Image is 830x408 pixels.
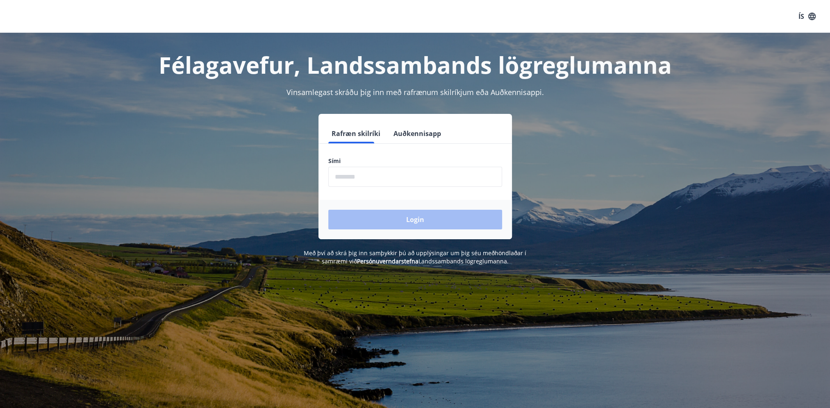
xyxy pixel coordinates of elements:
a: Persónuverndarstefna [357,257,418,265]
button: Rafræn skilríki [328,124,384,143]
button: ÍS [794,9,820,24]
label: Sími [328,157,502,165]
span: Með því að skrá þig inn samþykkir þú að upplýsingar um þig séu meðhöndlaðar í samræmi við Landssa... [304,249,526,265]
button: Auðkennisapp [390,124,444,143]
h1: Félagavefur, Landssambands lögreglumanna [130,49,700,80]
span: Vinsamlegast skráðu þig inn með rafrænum skilríkjum eða Auðkennisappi. [287,87,544,97]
